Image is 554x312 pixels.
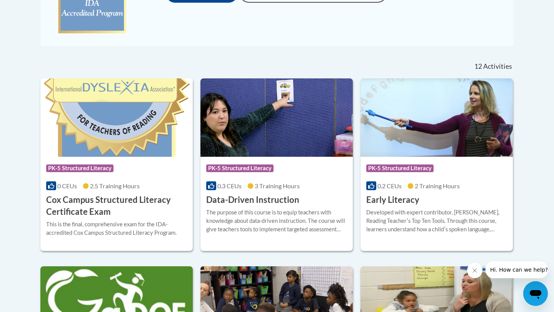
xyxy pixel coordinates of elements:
h3: Data-Driven Instruction [206,194,299,206]
a: Course LogoPK-5 Structured Literacy0.2 CEUs2 Training Hours Early LiteracyDeveloped with expert c... [360,78,513,251]
a: Course LogoPK-5 Structured Literacy0.3 CEUs3 Training Hours Data-Driven InstructionThe purpose of... [200,78,353,251]
span: PK-5 Structured Literacy [366,164,434,172]
span: 2 Training Hours [415,182,460,189]
span: PK-5 Structured Literacy [46,164,113,172]
div: This is the final, comprehensive exam for the IDA-accredited Cox Campus Structured Literacy Program. [46,220,187,237]
iframe: Message from company [486,261,548,278]
span: 0 CEUs [57,182,77,189]
span: PK-5 Structured Literacy [206,164,274,172]
div: Developed with expert contributor, [PERSON_NAME], Reading Teacherʹs Top Ten Tools. Through this c... [366,208,507,234]
h3: Cox Campus Structured Literacy Certificate Exam [46,194,187,218]
h3: Early Literacy [366,194,419,206]
div: The purpose of this course is to equip teachers with knowledge about data-driven instruction. The... [206,208,347,234]
span: 12 [474,62,482,71]
span: Activities [483,62,512,71]
img: Course Logo [200,78,353,157]
span: 3 Training Hours [255,182,300,189]
img: Course Logo [40,78,193,157]
span: 0.2 CEUs [377,182,402,189]
span: 0.3 CEUs [217,182,242,189]
span: 2.5 Training Hours [90,182,140,189]
img: Course Logo [360,78,513,157]
a: Course LogoPK-5 Structured Literacy0 CEUs2.5 Training Hours Cox Campus Structured Literacy Certif... [40,78,193,251]
iframe: Close message [467,263,482,278]
iframe: Button to launch messaging window [523,281,548,306]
